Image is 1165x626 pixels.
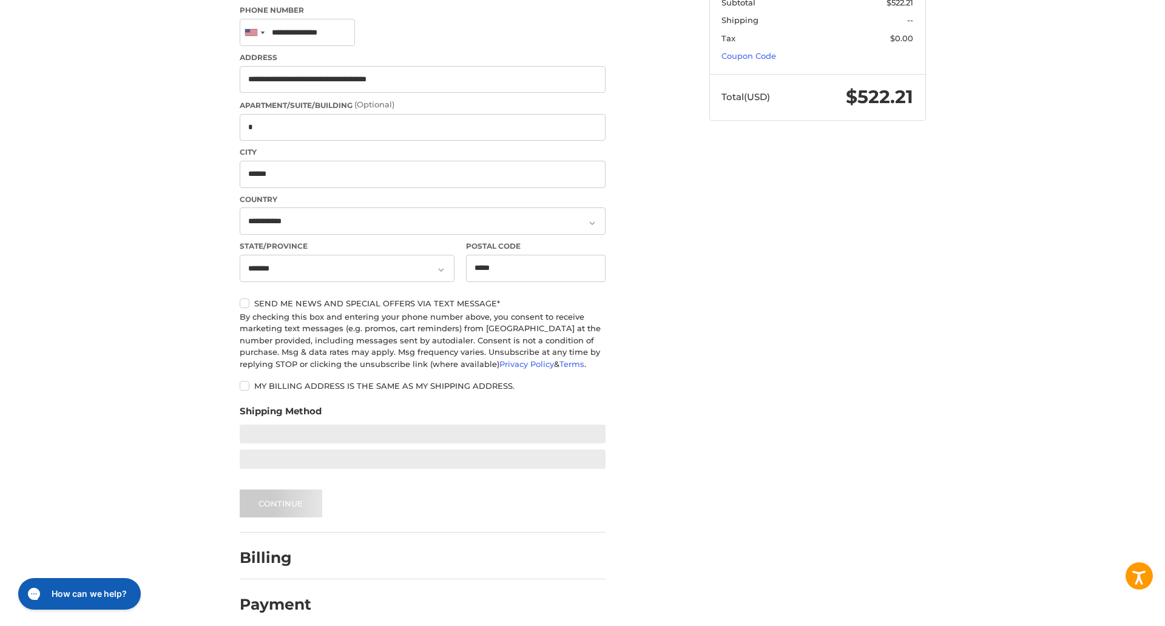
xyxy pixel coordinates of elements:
legend: Shipping Method [240,405,322,424]
label: Apartment/Suite/Building [240,99,606,111]
span: $0.00 [890,33,913,43]
a: Privacy Policy [499,359,554,369]
a: Coupon Code [721,51,776,61]
label: Phone Number [240,5,606,16]
label: Postal Code [466,241,606,252]
label: State/Province [240,241,454,252]
label: Country [240,194,606,205]
label: City [240,147,606,158]
label: Send me news and special offers via text message* [240,298,606,308]
a: Terms [559,359,584,369]
button: Gorgias live chat [6,4,129,36]
div: United States: +1 [240,19,268,45]
label: Address [240,52,606,63]
label: My billing address is the same as my shipping address. [240,381,606,391]
h2: Billing [240,548,311,567]
span: Tax [721,33,735,43]
span: Total (USD) [721,91,770,103]
span: -- [907,15,913,25]
h2: How can we help? [39,14,115,26]
div: By checking this box and entering your phone number above, you consent to receive marketing text ... [240,311,606,371]
span: Shipping [721,15,758,25]
button: Continue [240,490,322,517]
small: (Optional) [354,99,394,109]
span: $522.21 [846,86,913,108]
h2: Payment [240,595,311,614]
